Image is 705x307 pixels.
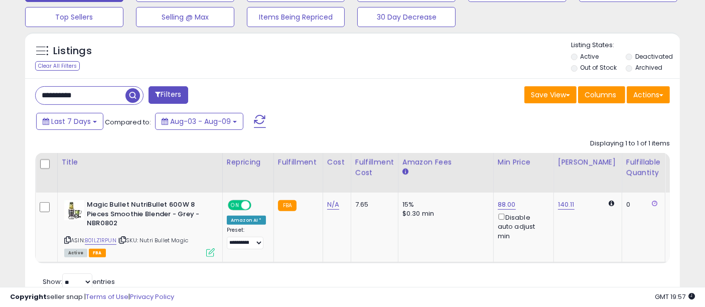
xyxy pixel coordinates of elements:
div: Amazon AI * [227,216,266,225]
div: $0.30 min [402,209,486,218]
button: Items Being Repriced [247,7,345,27]
div: 0 [626,200,657,209]
a: 88.00 [498,200,516,210]
a: B01LZ1RPUN [85,236,116,245]
span: ON [229,201,241,210]
img: 41QpjyFJptL._SL40_.jpg [64,200,84,220]
button: Top Sellers [25,7,123,27]
label: Out of Stock [581,63,617,72]
button: Filters [149,86,188,104]
label: Deactivated [635,52,673,61]
button: Save View [524,86,577,103]
div: Title [62,157,218,168]
div: ASIN: [64,200,215,256]
span: OFF [250,201,266,210]
div: Clear All Filters [35,61,80,71]
span: Compared to: [105,117,151,127]
div: 15% [402,200,486,209]
b: Magic Bullet NutriBullet 600W 8 Pieces Smoothie Blender - Grey - NBR0802 [87,200,209,231]
span: Aug-03 - Aug-09 [170,116,231,126]
div: Amazon Fees [402,157,489,168]
div: Fulfillable Quantity [626,157,661,178]
button: Actions [627,86,670,103]
a: 140.11 [558,200,575,210]
span: All listings currently available for purchase on Amazon [64,249,87,257]
div: Fulfillment Cost [355,157,394,178]
div: seller snap | | [10,292,174,302]
button: Selling @ Max [136,7,234,27]
strong: Copyright [10,292,47,301]
div: Repricing [227,157,269,168]
div: [PERSON_NAME] [558,157,618,168]
h5: Listings [53,44,92,58]
div: Cost [327,157,347,168]
p: Listing States: [571,41,680,50]
a: Terms of Use [86,292,128,301]
span: Show: entries [43,277,115,286]
button: 30 Day Decrease [357,7,456,27]
a: N/A [327,200,339,210]
button: Aug-03 - Aug-09 [155,113,243,130]
span: FBA [89,249,106,257]
button: Last 7 Days [36,113,103,130]
div: Fulfillment [278,157,319,168]
a: Privacy Policy [130,292,174,301]
small: FBA [278,200,297,211]
div: Min Price [498,157,549,168]
span: 2025-08-17 19:57 GMT [655,292,695,301]
div: Disable auto adjust min [498,212,546,241]
span: | SKU: Nutri Bullet Magic [118,236,188,244]
span: Columns [585,90,616,100]
small: Amazon Fees. [402,168,408,177]
div: Displaying 1 to 1 of 1 items [590,139,670,148]
div: Preset: [227,227,266,249]
label: Archived [635,63,662,72]
div: 7.65 [355,200,390,209]
span: Last 7 Days [51,116,91,126]
button: Columns [578,86,625,103]
label: Active [581,52,599,61]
